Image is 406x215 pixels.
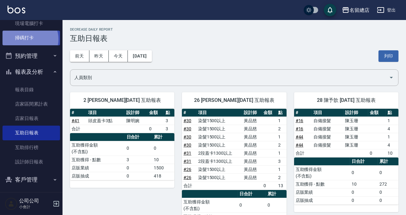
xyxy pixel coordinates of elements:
[125,117,147,125] td: 陳明婉
[152,156,174,164] td: 10
[312,133,343,141] td: 自備接髮
[294,109,398,157] table: a dense table
[349,6,369,14] div: 名留總店
[386,125,398,133] td: 4
[182,109,286,190] table: a dense table
[5,197,18,210] img: Person
[277,165,287,173] td: 1
[3,48,60,64] button: 預約管理
[152,133,174,141] th: 累計
[70,109,87,117] th: #
[294,157,398,205] table: a dense table
[343,109,368,117] th: 設計師
[242,157,262,165] td: 黃品慈
[3,155,60,169] a: 設計師日報表
[350,188,378,196] td: 0
[183,159,191,164] a: #31
[294,165,350,180] td: 互助獲得金額 (不含點)
[89,50,109,62] button: 昨天
[183,134,191,139] a: #30
[3,82,60,97] a: 報表目錄
[70,156,125,164] td: 互助獲得 - 點數
[350,180,378,188] td: 10
[266,190,287,198] th: 累計
[277,182,287,190] td: 13
[197,109,242,117] th: 項目
[296,134,303,139] a: #44
[197,165,242,173] td: 染髮1500以上
[242,141,262,149] td: 黃品慈
[70,34,398,43] h3: 互助日報表
[183,142,191,147] a: #30
[183,151,191,156] a: #31
[70,27,398,32] h2: Decrease Daily Report
[125,141,153,156] td: 0
[324,4,336,16] button: save
[164,109,175,117] th: 點
[152,164,174,172] td: 1500
[312,141,343,149] td: 自備接髮
[3,172,60,188] button: 客戶管理
[78,97,167,103] span: 2 [PERSON_NAME][DATE] 互助報表
[197,149,242,157] td: 2段蓋卡1300以上
[277,157,287,165] td: 3
[378,196,398,204] td: 0
[294,196,350,204] td: 店販抽成
[296,126,303,131] a: #16
[277,173,287,182] td: 2
[277,133,287,141] td: 1
[368,149,386,157] td: 0
[350,196,378,204] td: 0
[148,125,164,133] td: 0
[242,133,262,141] td: 黃品慈
[343,125,368,133] td: 陳玉珊
[3,188,60,204] button: 員工及薪資
[262,109,277,117] th: 金額
[70,172,125,180] td: 店販抽成
[277,141,287,149] td: 2
[128,50,152,62] button: [DATE]
[368,109,386,117] th: 金額
[296,118,303,123] a: #16
[242,149,262,157] td: 黃品慈
[312,117,343,125] td: 自備接髮
[378,180,398,188] td: 272
[87,109,125,117] th: 項目
[262,182,277,190] td: 0
[183,167,191,172] a: #26
[277,149,287,157] td: 1
[87,117,125,125] td: 頭皮蓋卡3點
[70,125,87,133] td: 合計
[8,6,25,13] img: Logo
[350,157,378,166] th: 日合計
[277,117,287,125] td: 1
[3,16,60,31] a: 現場電腦打卡
[125,109,147,117] th: 設計師
[152,141,174,156] td: 0
[312,109,343,117] th: 項目
[277,125,287,133] td: 2
[294,188,350,196] td: 店販業績
[339,4,372,17] button: 名留總店
[242,117,262,125] td: 黃品慈
[386,133,398,141] td: 1
[125,156,153,164] td: 3
[182,109,196,117] th: #
[125,164,153,172] td: 0
[183,126,191,131] a: #30
[378,165,398,180] td: 0
[350,165,378,180] td: 0
[242,173,262,182] td: 黃品慈
[125,133,153,141] th: 日合計
[378,157,398,166] th: 累計
[266,198,287,212] td: 0
[294,149,312,157] td: 合計
[125,172,153,180] td: 0
[343,141,368,149] td: 陳玉珊
[3,126,60,140] a: 互助日報表
[70,109,174,133] table: a dense table
[70,141,125,156] td: 互助獲得金額 (不含點)
[197,117,242,125] td: 染髮1500以上
[164,125,175,133] td: 3
[343,117,368,125] td: 陳玉珊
